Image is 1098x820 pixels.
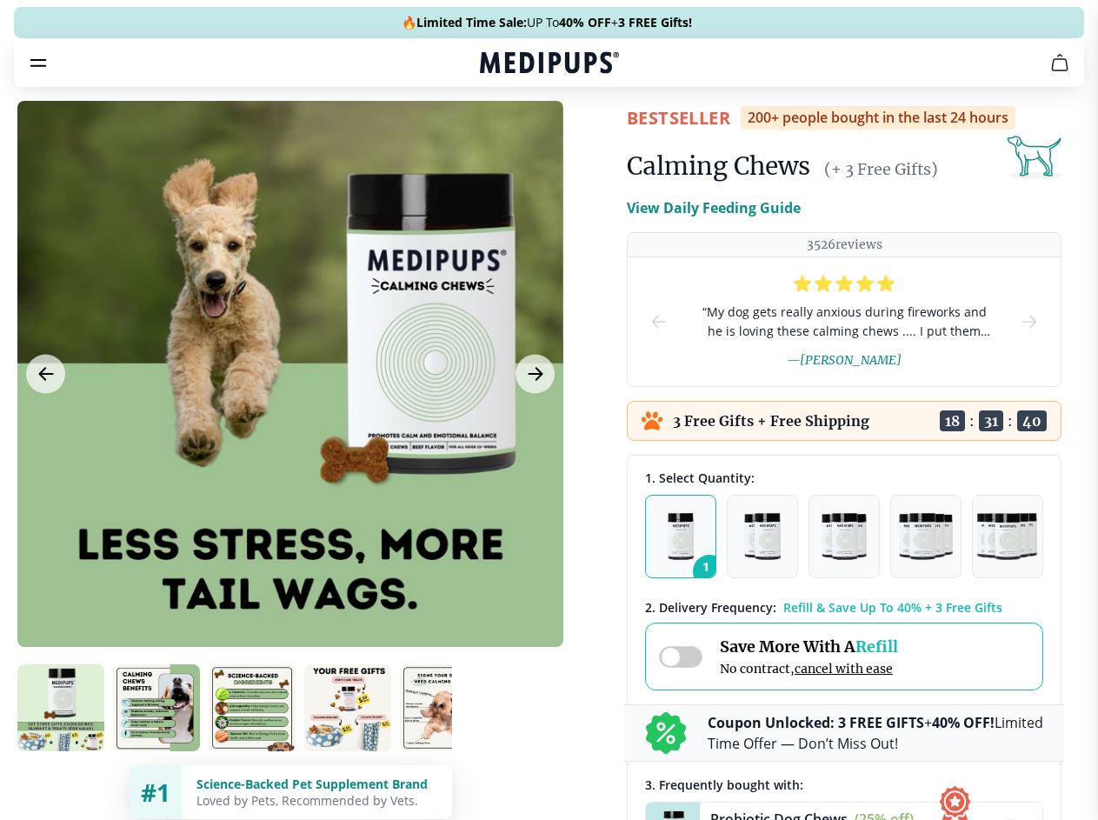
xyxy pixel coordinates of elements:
[1039,42,1081,83] button: cart
[113,664,200,751] img: Calming Chews | Natural Dog Supplements
[855,637,898,657] span: Refill
[627,106,730,130] span: BestSeller
[673,412,869,430] p: 3 Free Gifts + Free Shipping
[209,664,296,751] img: Calming Chews | Natural Dog Supplements
[708,713,924,732] b: Coupon Unlocked: 3 FREE GIFTS
[627,150,810,182] h1: Calming Chews
[645,495,716,578] button: 1
[28,52,49,73] button: burger-menu
[693,555,726,588] span: 1
[1017,410,1047,431] span: 40
[807,237,882,253] p: 3526 reviews
[1019,257,1040,386] button: next-slide
[645,599,776,616] span: 2 . Delivery Frequency:
[899,513,952,560] img: Pack of 4 - Natural Dog Supplements
[402,14,692,31] span: 🔥 UP To +
[400,664,487,751] img: Calming Chews | Natural Dog Supplements
[627,197,801,218] p: View Daily Feeding Guide
[645,470,1043,486] div: 1. Select Quantity:
[720,661,898,677] span: No contract,
[822,513,867,560] img: Pack of 3 - Natural Dog Supplements
[741,106,1015,130] div: 200+ people bought in the last 24 hours
[17,664,104,751] img: Calming Chews | Natural Dog Supplements
[649,257,669,386] button: prev-slide
[668,513,695,560] img: Pack of 1 - Natural Dog Supplements
[697,303,991,341] span: “ My dog gets really anxious during fireworks and he is loving these calming chews .... I put the...
[480,50,619,79] a: Medipups
[516,355,555,394] button: Next Image
[744,513,781,560] img: Pack of 2 - Natural Dog Supplements
[932,713,995,732] b: 40% OFF!
[196,776,438,792] div: Science-Backed Pet Supplement Brand
[26,355,65,394] button: Previous Image
[940,410,965,431] span: 18
[969,412,975,430] span: :
[795,661,893,677] span: cancel with ease
[1008,412,1013,430] span: :
[783,599,1002,616] span: Refill & Save Up To 40% + 3 Free Gifts
[787,352,902,368] span: — [PERSON_NAME]
[979,410,1003,431] span: 31
[976,513,1039,560] img: Pack of 5 - Natural Dog Supplements
[708,712,1043,754] p: + Limited Time Offer — Don’t Miss Out!
[645,777,803,793] span: 3 . Frequently bought with:
[196,792,438,809] div: Loved by Pets, Recommended by Vets.
[824,159,938,179] span: (+ 3 Free Gifts)
[304,664,391,751] img: Calming Chews | Natural Dog Supplements
[720,637,898,657] span: Save More With A
[141,776,170,809] span: #1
